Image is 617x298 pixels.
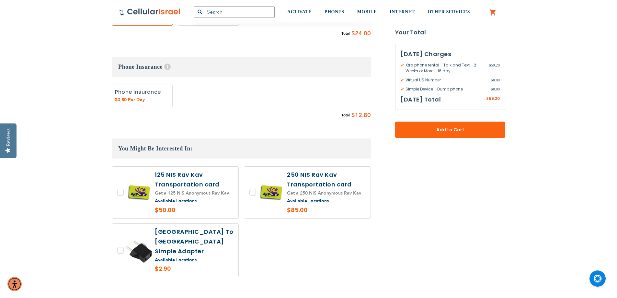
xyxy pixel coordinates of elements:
button: Add to Cart [395,122,505,138]
h3: [DATE] Charges [401,49,500,59]
span: $ [491,77,493,83]
span: 0.00 [491,77,500,83]
span: $ [351,111,355,120]
h3: [DATE] Total [401,95,441,104]
span: You Might Be Interested In: [118,145,192,152]
div: Reviews [6,128,11,146]
a: Available Locations [155,257,197,263]
span: Simple Device - Dumb phone [401,86,491,92]
span: Total [341,30,350,37]
span: Virtual US Number [401,77,491,83]
span: PHONES [325,9,344,14]
span: 59.20 [489,62,500,74]
span: $ [486,96,489,102]
span: MOBILE [357,9,377,14]
span: Total [341,112,350,119]
span: Xtra phone rental - Talk and Text - 2 Weeks or More - 16 day [401,62,489,74]
span: 12.80 [355,111,371,120]
span: ACTIVATE [287,9,312,14]
span: Help [164,64,171,70]
span: 0.00 [491,86,500,92]
img: Cellular Israel Logo [119,8,181,16]
span: Add to Cart [417,126,484,133]
strong: Your Total [395,28,505,37]
span: $ [489,62,491,68]
span: 24.00 [355,29,371,39]
span: OTHER SERVICES [428,9,470,14]
input: Search [194,6,275,18]
span: $ [491,86,493,92]
div: Accessibility Menu [7,277,22,291]
span: INTERNET [390,9,415,14]
a: Available Locations [155,198,197,204]
a: Available Locations [287,198,329,204]
h3: Phone Insurance [112,57,371,77]
span: 59.20 [489,96,500,101]
span: $ [351,29,355,39]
